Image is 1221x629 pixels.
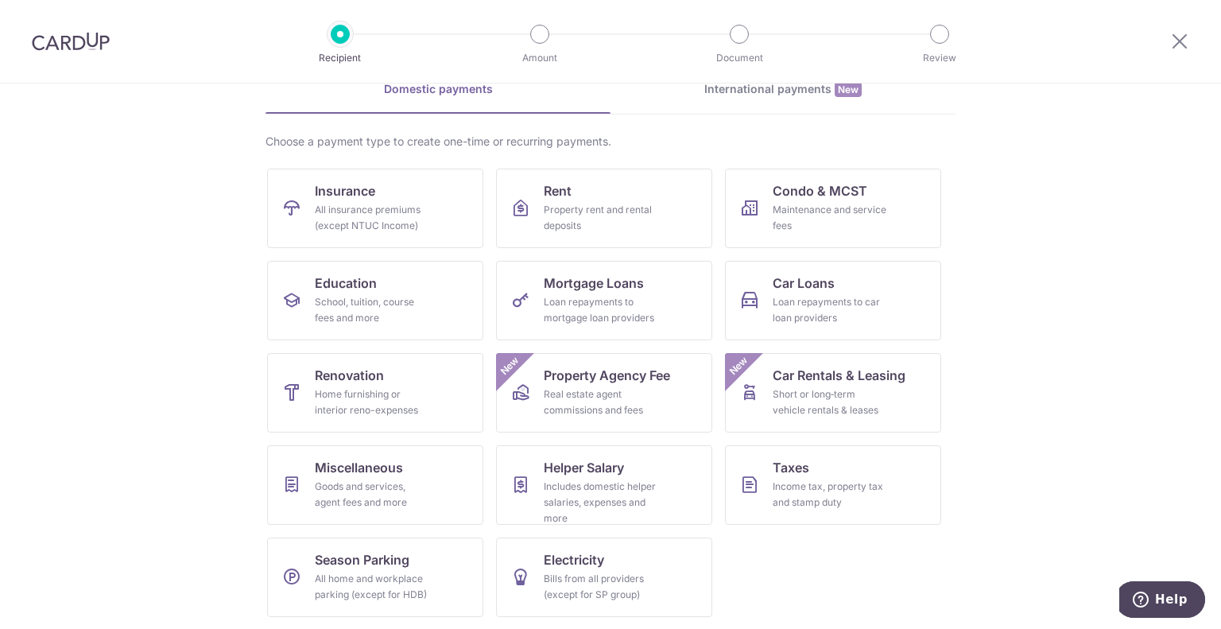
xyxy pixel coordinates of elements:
a: Car LoansLoan repayments to car loan providers [725,261,941,340]
div: School, tuition, course fees and more [315,294,429,326]
span: Rent [544,181,572,200]
span: Help [36,11,68,25]
a: MiscellaneousGoods and services, agent fees and more [267,445,483,525]
span: New [497,353,523,379]
a: InsuranceAll insurance premiums (except NTUC Income) [267,169,483,248]
div: Property rent and rental deposits [544,202,658,234]
a: RenovationHome furnishing or interior reno-expenses [267,353,483,433]
span: Taxes [773,458,809,477]
div: Home furnishing or interior reno-expenses [315,386,429,418]
a: RentProperty rent and rental deposits [496,169,712,248]
div: Short or long‑term vehicle rentals & leases [773,386,887,418]
p: Document [680,50,798,66]
div: Loan repayments to car loan providers [773,294,887,326]
iframe: Opens a widget where you can find more information [1119,581,1205,621]
a: Helper SalaryIncludes domestic helper salaries, expenses and more [496,445,712,525]
span: New [835,82,862,97]
span: New [726,353,752,379]
a: Condo & MCSTMaintenance and service fees [725,169,941,248]
div: Choose a payment type to create one-time or recurring payments. [266,134,955,149]
div: Domestic payments [266,81,610,97]
span: Education [315,274,377,293]
div: All home and workplace parking (except for HDB) [315,571,429,603]
p: Recipient [281,50,399,66]
a: ElectricityBills from all providers (except for SP group) [496,538,712,617]
span: Mortgage Loans [544,274,644,293]
div: International payments [610,81,955,98]
p: Review [881,50,998,66]
a: TaxesIncome tax, property tax and stamp duty [725,445,941,525]
span: Miscellaneous [315,458,403,477]
img: CardUp [32,32,110,51]
span: Renovation [315,366,384,385]
span: Car Loans [773,274,835,293]
span: Car Rentals & Leasing [773,366,905,385]
div: All insurance premiums (except NTUC Income) [315,202,429,234]
div: Loan repayments to mortgage loan providers [544,294,658,326]
span: Electricity [544,550,604,569]
a: Season ParkingAll home and workplace parking (except for HDB) [267,538,483,617]
div: Real estate agent commissions and fees [544,386,658,418]
span: Condo & MCST [773,181,867,200]
div: Bills from all providers (except for SP group) [544,571,658,603]
p: Amount [481,50,599,66]
span: Insurance [315,181,375,200]
a: Car Rentals & LeasingShort or long‑term vehicle rentals & leasesNew [725,353,941,433]
span: Season Parking [315,550,409,569]
div: Maintenance and service fees [773,202,887,234]
span: Helper Salary [544,458,624,477]
a: Property Agency FeeReal estate agent commissions and feesNew [496,353,712,433]
div: Goods and services, agent fees and more [315,479,429,511]
span: Property Agency Fee [544,366,670,385]
div: Includes domestic helper salaries, expenses and more [544,479,658,526]
a: EducationSchool, tuition, course fees and more [267,261,483,340]
div: Income tax, property tax and stamp duty [773,479,887,511]
a: Mortgage LoansLoan repayments to mortgage loan providers [496,261,712,340]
